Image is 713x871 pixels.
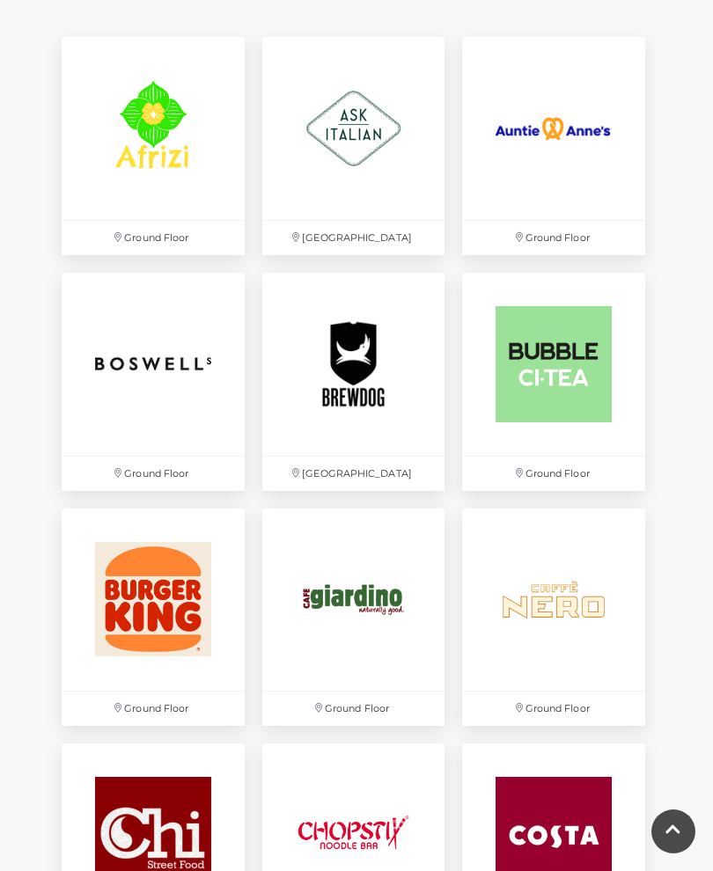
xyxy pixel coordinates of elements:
p: Ground Floor [462,692,645,726]
a: Ground Floor [53,264,254,500]
p: Ground Floor [462,221,645,255]
a: Ground Floor [254,500,454,736]
a: [GEOGRAPHIC_DATA] [254,28,454,264]
p: Ground Floor [262,692,445,726]
p: [GEOGRAPHIC_DATA] [262,457,445,491]
a: [GEOGRAPHIC_DATA] [254,264,454,500]
p: Ground Floor [462,457,645,491]
a: Ground Floor [453,28,654,264]
p: [GEOGRAPHIC_DATA] [262,221,445,255]
a: Ground Floor [453,500,654,736]
p: Ground Floor [62,692,245,726]
a: Ground Floor [53,28,254,264]
p: Ground Floor [62,457,245,491]
a: Ground Floor [453,264,654,500]
a: Ground Floor [53,500,254,736]
p: Ground Floor [62,221,245,255]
